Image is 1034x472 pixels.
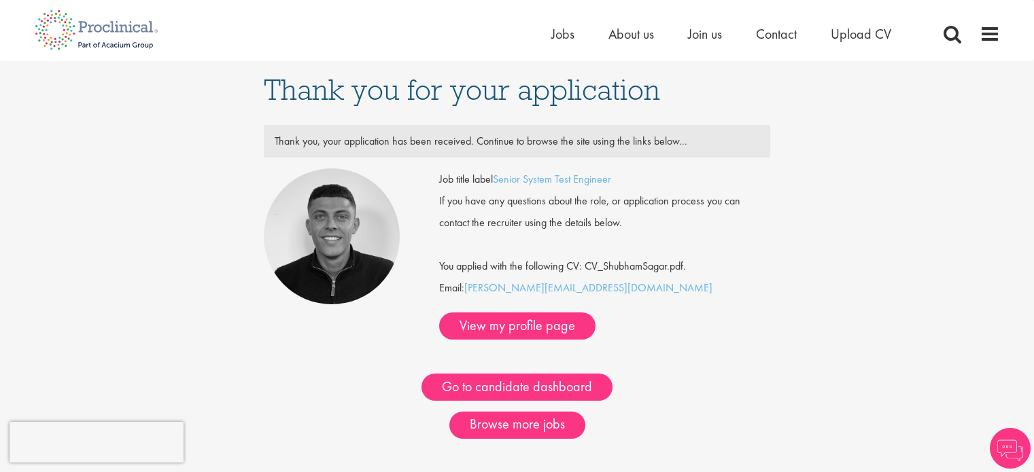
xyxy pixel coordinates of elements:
[688,25,722,43] a: Join us
[439,312,596,340] a: View my profile page
[264,130,770,152] div: Thank you, your application has been received. Continue to browse the site using the links below...
[608,25,654,43] a: About us
[990,428,1031,469] img: Chatbot
[439,168,770,340] div: Email:
[551,25,574,43] a: Jobs
[429,190,780,234] div: If you have any questions about the role, or application process you can contact the recruiter us...
[493,172,611,186] a: Senior System Test Engineer
[449,412,585,439] a: Browse more jobs
[756,25,797,43] a: Contact
[421,374,613,401] a: Go to candidate dashboard
[264,71,660,108] span: Thank you for your application
[831,25,891,43] a: Upload CV
[464,280,712,295] a: [PERSON_NAME][EMAIL_ADDRESS][DOMAIN_NAME]
[10,422,184,462] iframe: reCAPTCHA
[429,234,780,277] div: You applied with the following CV: CV_ShubhamSagar.pdf.
[264,168,400,304] img: Christian Andersen
[429,168,780,190] div: Job title label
